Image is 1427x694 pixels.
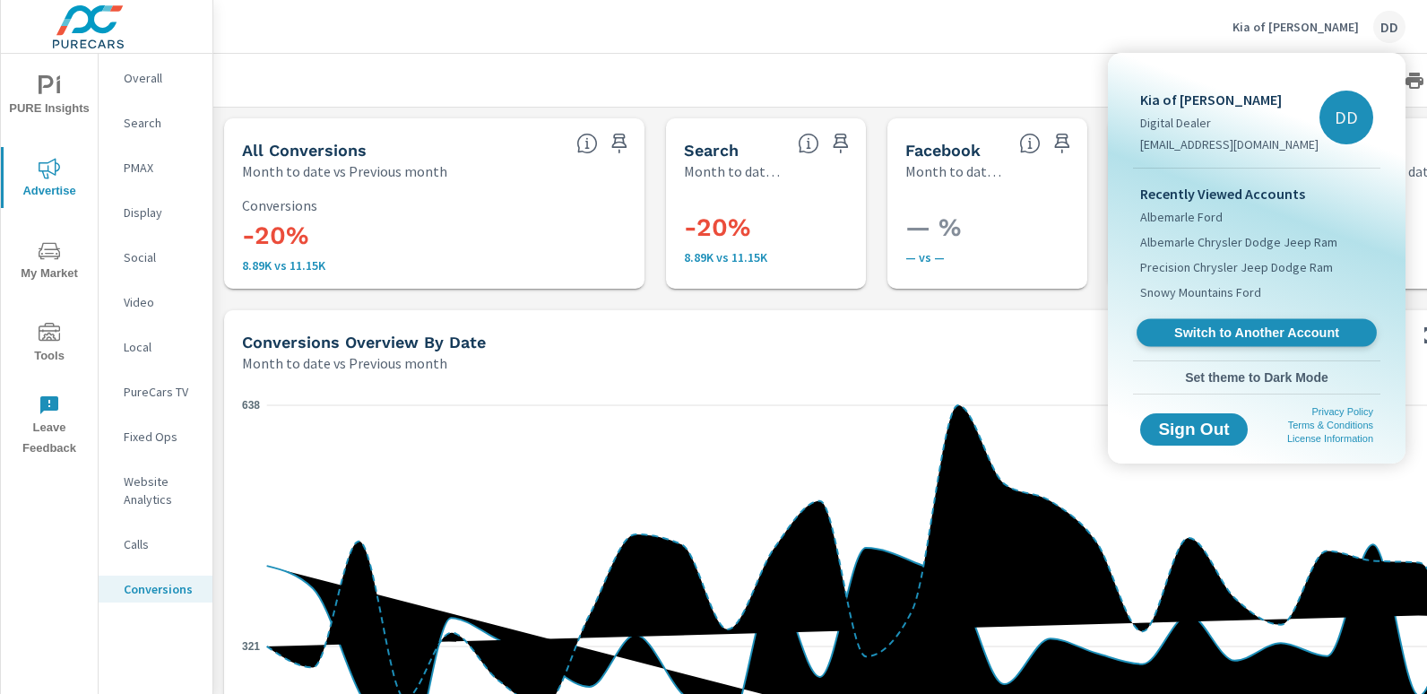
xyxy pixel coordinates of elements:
a: Switch to Another Account [1137,319,1377,347]
a: Privacy Policy [1312,406,1373,417]
a: License Information [1287,433,1373,444]
p: Recently Viewed Accounts [1140,183,1373,204]
span: Sign Out [1155,421,1233,438]
span: Switch to Another Account [1146,325,1366,342]
p: Digital Dealer [1140,114,1319,132]
button: Set theme to Dark Mode [1133,361,1380,394]
button: Sign Out [1140,413,1248,446]
span: Albemarle Chrysler Dodge Jeep Ram [1140,233,1337,251]
p: Kia of [PERSON_NAME] [1140,89,1319,110]
div: DD [1319,91,1373,144]
span: Precision Chrysler Jeep Dodge Ram [1140,258,1333,276]
a: Terms & Conditions [1288,420,1373,430]
span: Albemarle Ford [1140,208,1223,226]
span: Set theme to Dark Mode [1140,369,1373,386]
span: Snowy Mountains Ford [1140,283,1261,301]
p: [EMAIL_ADDRESS][DOMAIN_NAME] [1140,135,1319,153]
